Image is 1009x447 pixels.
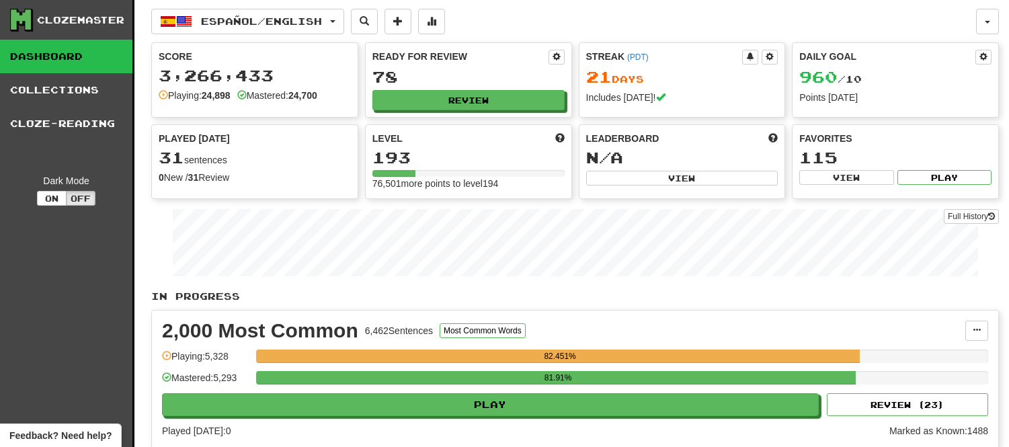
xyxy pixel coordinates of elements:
[799,170,893,185] button: View
[10,174,122,188] div: Dark Mode
[799,91,992,104] div: Points [DATE]
[151,9,344,34] button: Español/English
[159,50,351,63] div: Score
[372,90,565,110] button: Review
[159,148,184,167] span: 31
[9,429,112,442] span: Open feedback widget
[372,149,565,166] div: 193
[237,89,317,102] div: Mastered:
[944,209,999,224] a: Full History
[162,371,249,393] div: Mastered: 5,293
[372,69,565,85] div: 78
[586,132,659,145] span: Leaderboard
[159,172,164,183] strong: 0
[440,323,526,338] button: Most Common Words
[799,50,975,65] div: Daily Goal
[385,9,411,34] button: Add sentence to collection
[162,425,231,436] span: Played [DATE]: 0
[418,9,445,34] button: More stats
[768,132,778,145] span: This week in points, UTC
[889,424,988,438] div: Marked as Known: 1488
[162,393,819,416] button: Play
[799,73,862,85] span: / 10
[159,149,351,167] div: sentences
[159,67,351,84] div: 3,266,433
[372,177,565,190] div: 76,501 more points to level 194
[260,350,860,363] div: 82.451%
[586,50,743,63] div: Streak
[288,90,317,101] strong: 24,700
[586,91,778,104] div: Includes [DATE]!
[799,149,992,166] div: 115
[799,67,838,86] span: 960
[627,52,649,62] a: (PDT)
[188,172,199,183] strong: 31
[201,15,322,27] span: Español / English
[586,67,612,86] span: 21
[162,321,358,341] div: 2,000 Most Common
[151,290,999,303] p: In Progress
[202,90,231,101] strong: 24,898
[827,393,988,416] button: Review (23)
[66,191,95,206] button: Off
[351,9,378,34] button: Search sentences
[897,170,992,185] button: Play
[159,89,231,102] div: Playing:
[159,132,230,145] span: Played [DATE]
[799,132,992,145] div: Favorites
[162,350,249,372] div: Playing: 5,328
[159,171,351,184] div: New / Review
[586,69,778,86] div: Day s
[586,148,623,167] span: N/A
[555,132,565,145] span: Score more points to level up
[37,191,67,206] button: On
[37,13,124,27] div: Clozemaster
[365,324,433,337] div: 6,462 Sentences
[586,171,778,186] button: View
[372,132,403,145] span: Level
[260,371,856,384] div: 81.91%
[372,50,549,63] div: Ready for Review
